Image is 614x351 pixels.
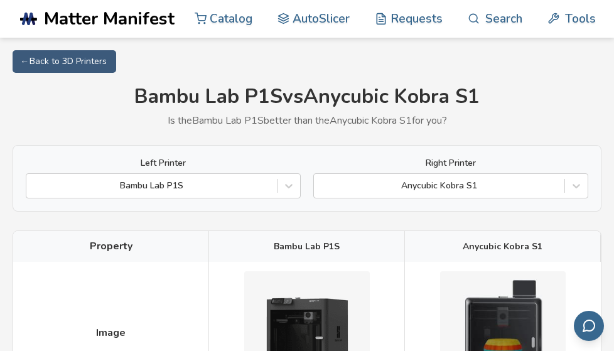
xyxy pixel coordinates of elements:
[33,180,35,192] input: Bambu Lab P1S
[463,242,542,252] span: Anycubic Kobra S1
[96,327,126,338] span: Image
[313,158,588,168] label: Right Printer
[274,242,340,252] span: Bambu Lab P1S
[13,50,116,73] a: ← Back to 3D Printers
[44,9,175,29] span: Matter Manifest
[574,311,604,341] button: Send feedback via email
[26,158,301,168] label: Left Printer
[13,115,601,126] p: Is the Bambu Lab P1S better than the Anycubic Kobra S1 for you?
[320,180,323,192] input: Anycubic Kobra S1
[13,85,601,109] h1: Bambu Lab P1S vs Anycubic Kobra S1
[90,240,132,252] span: Property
